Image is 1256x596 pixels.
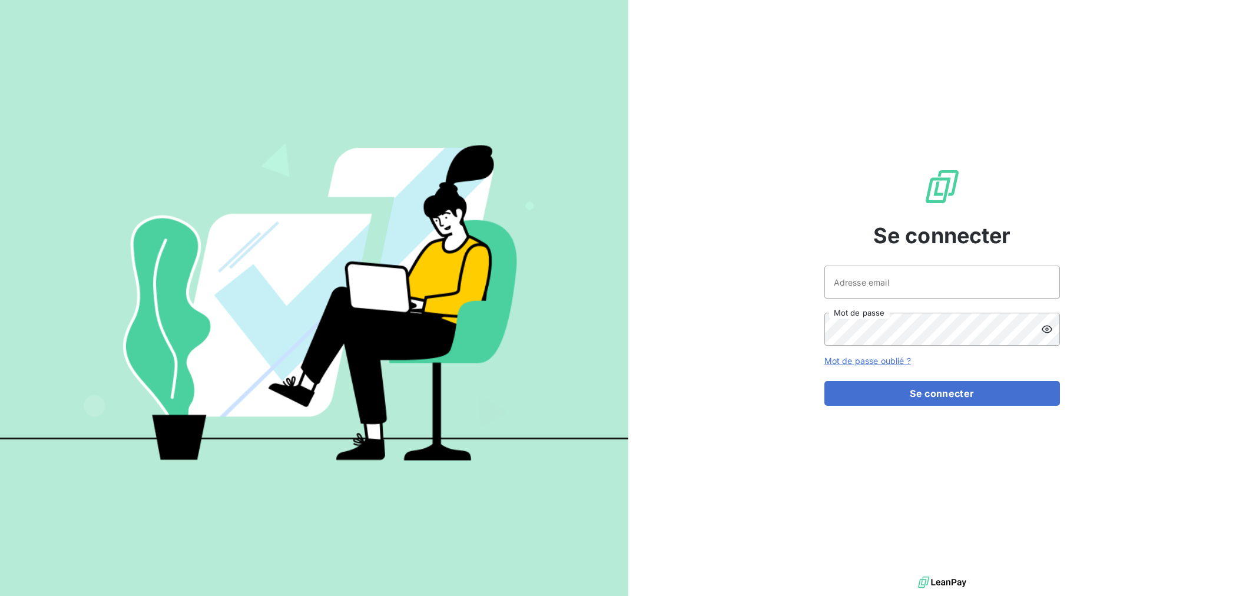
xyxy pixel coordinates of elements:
button: Se connecter [824,381,1060,406]
img: logo [918,574,966,591]
input: placeholder [824,266,1060,299]
a: Mot de passe oublié ? [824,356,911,366]
span: Se connecter [873,220,1011,251]
img: Logo LeanPay [923,168,961,206]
